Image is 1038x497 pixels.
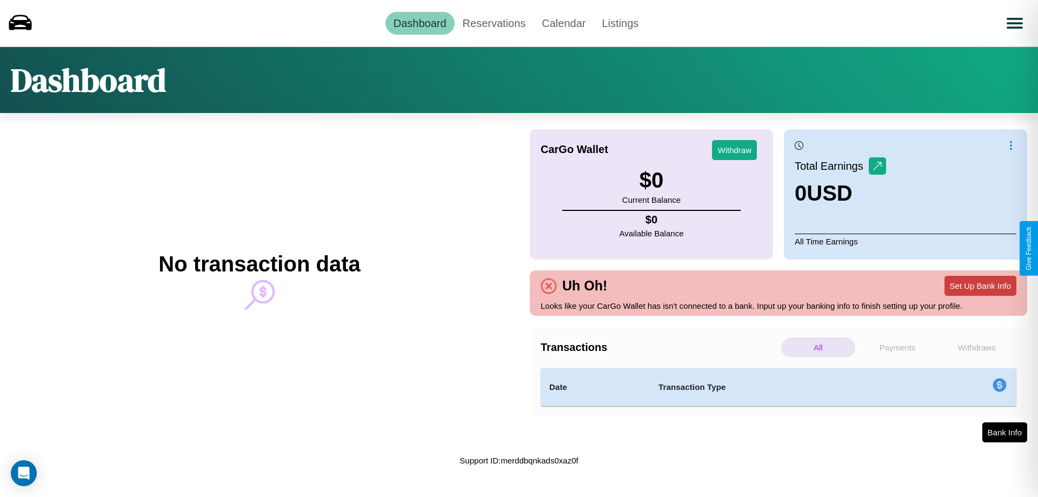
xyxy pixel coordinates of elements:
[620,226,684,241] p: Available Balance
[944,276,1016,296] button: Set Up Bank Info
[541,368,1016,406] table: simple table
[1000,8,1030,38] button: Open menu
[541,143,608,156] h4: CarGo Wallet
[795,156,869,176] p: Total Earnings
[594,12,647,35] a: Listings
[541,299,1016,313] p: Looks like your CarGo Wallet has isn't connected to a bank. Input up your banking info to finish ...
[861,337,935,357] p: Payments
[541,341,778,354] h4: Transactions
[557,278,613,294] h4: Uh Oh!
[712,140,757,160] button: Withdraw
[455,12,534,35] a: Reservations
[781,337,855,357] p: All
[11,460,37,486] div: Open Intercom Messenger
[622,168,681,193] h3: $ 0
[11,58,166,102] h1: Dashboard
[1025,227,1033,270] div: Give Feedback
[620,214,684,226] h4: $ 0
[622,193,681,207] p: Current Balance
[158,252,360,276] h2: No transaction data
[795,234,1016,249] p: All Time Earnings
[658,381,904,394] h4: Transaction Type
[940,337,1014,357] p: Withdraws
[795,181,886,206] h3: 0 USD
[385,12,455,35] a: Dashboard
[534,12,594,35] a: Calendar
[549,381,641,394] h4: Date
[982,422,1027,442] button: Bank Info
[460,453,578,468] p: Support ID: merddbqnkads0xaz0f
